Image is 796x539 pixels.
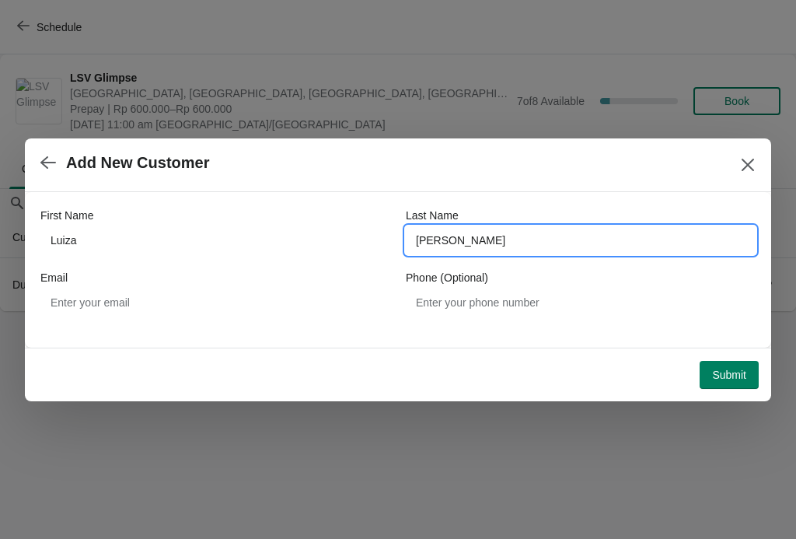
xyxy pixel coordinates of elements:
h2: Add New Customer [66,154,209,172]
button: Close [734,151,762,179]
input: Enter your email [40,289,390,317]
input: John [40,226,390,254]
span: Submit [712,369,746,381]
label: First Name [40,208,93,223]
button: Submit [700,361,759,389]
input: Smith [406,226,756,254]
label: Email [40,270,68,285]
label: Last Name [406,208,459,223]
input: Enter your phone number [406,289,756,317]
label: Phone (Optional) [406,270,488,285]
